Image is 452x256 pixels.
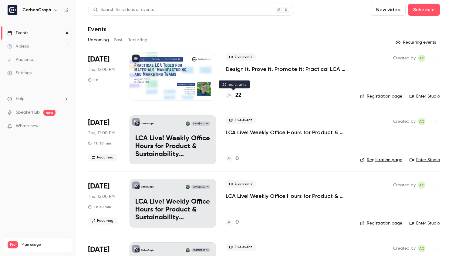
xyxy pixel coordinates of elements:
span: new [43,110,56,116]
div: Videos [7,43,29,49]
h4: 0 [235,218,239,226]
button: Past [114,35,123,45]
span: AC [419,245,424,252]
span: Recurring [88,154,117,161]
span: AC [419,55,424,62]
div: 1 h [88,78,98,82]
p: LCA Live! Weekly Office Hours for Product & Sustainability Innovators [135,198,210,221]
span: Alexander Crease [418,118,425,125]
a: Registration page [360,220,402,226]
img: Alexander Crease [186,185,190,189]
button: Recurring events [393,38,440,47]
a: Registration page [360,157,402,163]
div: 1 h 30 min [88,204,111,209]
h4: 22 [235,91,241,99]
a: Design it. Prove it. Promote it: Practical LCA Tools for Materials, Manufacturing, and Marketing ... [226,65,350,73]
span: [DATE] 12:00 PM [191,185,210,189]
p: Videos [8,248,19,254]
a: LCA Live! Weekly Office Hours for Product & Sustainability Innovators [226,192,350,200]
span: Help [16,96,25,102]
p: LCA Live! Weekly Office Hours for Product & Sustainability Innovators [135,135,210,158]
div: Aug 28 Thu, 9:00 AM (America/Los Angeles) [88,52,120,101]
span: Created by [393,55,416,62]
span: Recurring [88,217,117,224]
span: Live event [226,180,256,188]
div: Sep 11 Thu, 9:00 AM (America/Los Angeles) [88,179,120,228]
span: Thu, 12:00 PM [88,130,115,136]
button: Schedule [408,4,440,16]
a: Registration page [360,93,402,99]
span: Alexander Crease [418,245,425,252]
span: Created by [393,245,416,252]
span: [DATE] [88,181,110,191]
p: / 150 [59,248,68,254]
a: 0 [226,155,239,163]
span: Live event [226,244,256,251]
button: Upcoming [88,35,109,45]
a: 22 [226,91,241,99]
a: LCA Live! Weekly Office Hours for Product & Sustainability InnovatorsCarbonGraphAlexander Crease[... [130,115,216,164]
span: Live event [226,117,256,124]
p: CarbonGraph [141,185,153,188]
span: Thu, 12:00 PM [88,194,115,200]
span: [DATE] 12:00 PM [191,121,210,126]
button: Recurring [127,35,148,45]
div: Audience [7,57,34,63]
p: CarbonGraph [141,249,153,252]
span: Live event [226,53,256,61]
a: 0 [226,218,239,226]
div: 1 h 30 min [88,141,111,146]
span: 1 [59,249,60,253]
div: Sep 4 Thu, 9:00 AM (America/Los Angeles) [88,115,120,164]
button: New video [371,4,406,16]
span: [DATE] [88,55,110,64]
a: SpeakerHub [16,109,40,116]
div: Search for videos or events [93,7,154,13]
span: Thu, 12:00 PM [88,67,115,73]
span: AC [419,181,424,189]
span: [DATE] [88,118,110,128]
a: LCA Live! Weekly Office Hours for Product & Sustainability InnovatorsCarbonGraphAlexander Crease[... [130,179,216,228]
span: [DATE] [88,245,110,254]
div: Events [7,30,28,36]
h4: 0 [235,155,239,163]
img: Alexander Crease [186,121,190,126]
span: Alexander Crease [418,55,425,62]
span: [DATE] 12:00 PM [191,248,210,252]
a: LCA Live! Weekly Office Hours for Product & Sustainability Innovators [226,129,350,136]
span: Created by [393,118,416,125]
span: AC [419,118,424,125]
span: Created by [393,181,416,189]
span: Alexander Crease [418,181,425,189]
a: Enter Studio [410,220,440,226]
span: Pro [8,241,18,248]
span: What's new [16,123,39,129]
span: Plan usage [22,242,68,247]
img: CarbonGraph [8,5,17,15]
h1: Events [88,25,106,33]
div: Settings [7,70,32,76]
a: Enter Studio [410,93,440,99]
img: Alexander Crease [186,248,190,252]
p: CarbonGraph [141,122,153,125]
h6: CarbonGraph [22,7,51,13]
li: help-dropdown-opener [7,96,69,102]
a: Enter Studio [410,157,440,163]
